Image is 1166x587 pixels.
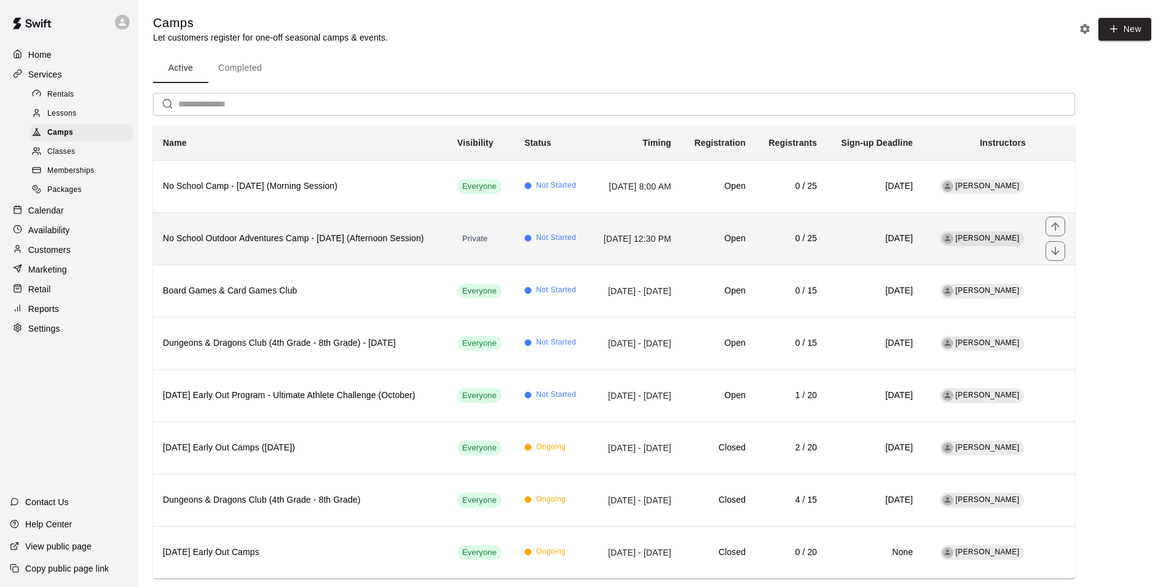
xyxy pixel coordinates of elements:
[837,337,913,350] h6: [DATE]
[691,441,746,455] h6: Closed
[457,138,494,148] b: Visibility
[691,546,746,559] h6: Closed
[536,232,576,244] span: Not Started
[153,31,388,44] p: Let customers register for one-off seasonal camps & events.
[956,495,1020,504] span: [PERSON_NAME]
[28,283,51,295] p: Retail
[47,165,94,177] span: Memberships
[457,231,493,246] div: This service is hidden, and can only be accessed via a direct link
[837,284,913,298] h6: [DATE]
[30,124,133,142] div: Camps
[30,104,138,123] a: Lessons
[942,233,953,244] div: Nathan Ballagh
[457,390,502,402] span: Everyone
[691,180,746,193] h6: Open
[28,303,59,315] p: Reports
[457,286,502,297] span: Everyone
[163,232,438,246] h6: No School Outdoor Adventures Camp - [DATE] (Afternoon Session)
[536,493,565,506] span: Ongoing
[208,54,272,83] button: Completed
[589,474,681,526] td: [DATE] - [DATE]
[457,388,502,403] div: This service is visible to all of your customers
[1046,217,1065,236] button: move item up
[589,317,681,369] td: [DATE] - [DATE]
[765,441,817,455] h6: 2 / 20
[956,443,1020,452] span: [PERSON_NAME]
[10,260,128,279] a: Marketing
[30,105,133,122] div: Lessons
[691,337,746,350] h6: Open
[30,181,138,200] a: Packages
[457,441,502,455] div: This service is visible to all of your customers
[691,493,746,507] h6: Closed
[163,337,438,350] h6: Dungeons & Dragons Club (4th Grade - 8th Grade) - [DATE]
[1098,18,1151,41] button: New
[942,547,953,558] div: Nathan Ballagh
[536,546,565,558] span: Ongoing
[457,338,502,349] span: Everyone
[10,319,128,338] a: Settings
[10,300,128,318] a: Reports
[25,540,92,553] p: View public page
[589,421,681,474] td: [DATE] - [DATE]
[28,263,67,276] p: Marketing
[457,547,502,559] span: Everyone
[942,390,953,401] div: Nathan Ballagh
[695,138,746,148] b: Registration
[47,127,73,139] span: Camps
[25,562,109,575] p: Copy public page link
[30,85,138,104] a: Rentals
[30,143,133,161] div: Classes
[30,86,133,103] div: Rentals
[765,337,817,350] h6: 0 / 15
[837,389,913,402] h6: [DATE]
[589,212,681,265] td: [DATE] 12:30 PM
[163,284,438,298] h6: Board Games & Card Games Club
[956,234,1020,242] span: [PERSON_NAME]
[457,495,502,506] span: Everyone
[980,138,1026,148] b: Instructors
[28,49,52,61] p: Home
[765,180,817,193] h6: 0 / 25
[956,286,1020,295] span: [PERSON_NAME]
[163,138,187,148] b: Name
[163,493,438,507] h6: Dungeons & Dragons Club (4th Grade - 8th Grade)
[153,15,388,31] h5: Camps
[28,322,60,335] p: Settings
[47,146,75,158] span: Classes
[942,286,953,297] div: Nathan Ballagh
[589,526,681,578] td: [DATE] - [DATE]
[765,546,817,559] h6: 0 / 20
[47,108,77,120] span: Lessons
[524,138,551,148] b: Status
[163,546,438,559] h6: [DATE] Early Out Camps
[47,184,82,196] span: Packages
[163,441,438,455] h6: [DATE] Early Out Camps ([DATE])
[163,180,438,193] h6: No School Camp - [DATE] (Morning Session)
[10,65,128,84] a: Services
[47,89,74,101] span: Rentals
[28,244,71,256] p: Customers
[837,232,913,246] h6: [DATE]
[1094,23,1151,34] a: New
[10,46,128,64] div: Home
[10,221,128,239] a: Availability
[837,441,913,455] h6: [DATE]
[956,548,1020,556] span: [PERSON_NAME]
[163,389,438,402] h6: [DATE] Early Out Program - Ultimate Athlete Challenge (October)
[942,181,953,192] div: Nathan Ballagh
[765,493,817,507] h6: 4 / 15
[536,389,576,401] span: Not Started
[25,496,69,508] p: Contact Us
[457,493,502,508] div: This service is visible to all of your customers
[153,126,1075,578] table: simple table
[1046,241,1065,261] button: move item down
[10,241,128,259] div: Customers
[765,284,817,298] h6: 0 / 15
[30,143,138,162] a: Classes
[10,280,128,298] a: Retail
